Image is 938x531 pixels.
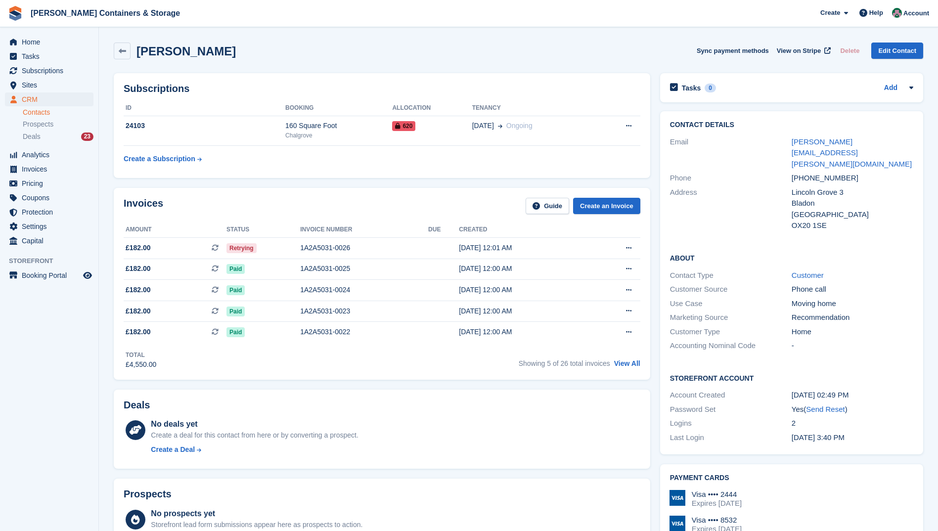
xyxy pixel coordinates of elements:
div: Last Login [670,432,792,443]
a: menu [5,64,93,78]
span: £182.00 [126,327,151,337]
div: Marketing Source [670,312,792,323]
a: View on Stripe [773,43,833,59]
span: View on Stripe [777,46,821,56]
div: Account Created [670,390,792,401]
a: View All [614,359,640,367]
div: [DATE] 12:01 AM [459,243,589,253]
div: 2 [792,418,913,429]
span: ( ) [804,405,847,413]
a: Customer [792,271,824,279]
span: £182.00 [126,243,151,253]
img: stora-icon-8386f47178a22dfd0bd8f6a31ec36ba5ce8667c1dd55bd0f319d3a0aa187defe.svg [8,6,23,21]
div: [DATE] 02:49 PM [792,390,913,401]
span: Home [22,35,81,49]
span: Account [903,8,929,18]
th: Booking [285,100,392,116]
div: Customer Source [670,284,792,295]
span: Booking Portal [22,268,81,282]
a: menu [5,191,93,205]
span: Paid [226,307,245,316]
span: Retrying [226,243,257,253]
h2: Storefront Account [670,373,913,383]
a: menu [5,268,93,282]
div: Moving home [792,298,913,310]
img: Visa Logo [670,490,685,506]
span: Create [820,8,840,18]
span: £182.00 [126,306,151,316]
span: Settings [22,220,81,233]
div: Create a deal for this contact from here or by converting a prospect. [151,430,358,441]
a: Prospects [23,119,93,130]
span: Paid [226,327,245,337]
div: Yes [792,404,913,415]
div: OX20 1SE [792,220,913,231]
div: Logins [670,418,792,429]
div: Contact Type [670,270,792,281]
span: Coupons [22,191,81,205]
span: Tasks [22,49,81,63]
a: Add [884,83,897,94]
a: Create a Subscription [124,150,202,168]
a: menu [5,205,93,219]
span: Protection [22,205,81,219]
a: menu [5,92,93,106]
div: [DATE] 12:00 AM [459,306,589,316]
span: Showing 5 of 26 total invoices [519,359,610,367]
th: Due [428,222,459,238]
a: Create an Invoice [573,198,640,214]
th: ID [124,100,285,116]
h2: Invoices [124,198,163,214]
div: Home [792,326,913,338]
h2: Subscriptions [124,83,640,94]
div: Total [126,351,156,359]
div: Email [670,136,792,170]
div: Password Set [670,404,792,415]
a: menu [5,162,93,176]
div: [PHONE_NUMBER] [792,173,913,184]
th: Tenancy [472,100,597,116]
h2: About [670,253,913,263]
div: - [792,340,913,352]
a: Contacts [23,108,93,117]
a: [PERSON_NAME] Containers & Storage [27,5,184,21]
img: Julia Marcham [892,8,902,18]
div: Recommendation [792,312,913,323]
a: Preview store [82,269,93,281]
div: Chalgrove [285,131,392,140]
h2: Prospects [124,488,172,500]
span: [DATE] [472,121,494,131]
div: Lincoln Grove 3 [792,187,913,198]
span: Help [869,8,883,18]
span: Sites [22,78,81,92]
div: £4,550.00 [126,359,156,370]
a: Send Reset [806,405,845,413]
th: Status [226,222,300,238]
div: [DATE] 12:00 AM [459,327,589,337]
span: Subscriptions [22,64,81,78]
div: 23 [81,133,93,141]
a: menu [5,177,93,190]
div: No prospects yet [151,508,362,520]
div: 1A2A5031-0023 [300,306,428,316]
div: 160 Square Foot [285,121,392,131]
span: Ongoing [506,122,533,130]
a: Edit Contact [871,43,923,59]
span: Prospects [23,120,53,129]
div: Phone call [792,284,913,295]
span: Invoices [22,162,81,176]
a: menu [5,35,93,49]
div: Storefront lead form submissions appear here as prospects to action. [151,520,362,530]
div: [GEOGRAPHIC_DATA] [792,209,913,221]
div: 1A2A5031-0022 [300,327,428,337]
span: £182.00 [126,264,151,274]
span: Analytics [22,148,81,162]
h2: Contact Details [670,121,913,129]
a: menu [5,49,93,63]
div: Phone [670,173,792,184]
div: Create a Subscription [124,154,195,164]
span: £182.00 [126,285,151,295]
a: Deals 23 [23,132,93,142]
a: menu [5,148,93,162]
a: menu [5,78,93,92]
